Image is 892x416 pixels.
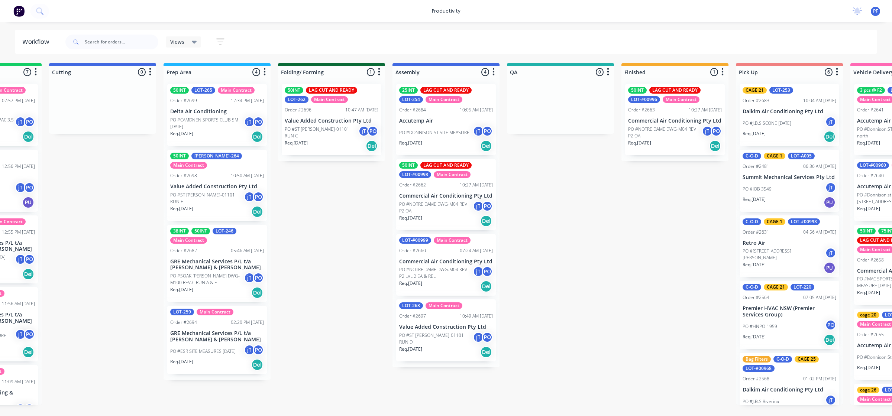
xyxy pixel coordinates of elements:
[399,259,493,265] p: Commercial Air Conditioning Pty Ltd
[743,120,791,127] p: PO #J.B.S SCONE [DATE]
[22,38,53,46] div: Workflow
[482,201,493,212] div: PO
[743,174,836,181] p: Summit Mechanical Services Pty Ltd
[480,346,492,358] div: Del
[251,359,263,371] div: Del
[740,215,839,277] div: C-O-DCAGE 1LOT-#00993Order #263104:56 AM [DATE]Retro AirPO #[STREET_ADDRESS][PERSON_NAME]jTReq.[D...
[764,218,785,225] div: CAGE 1
[399,201,473,214] p: PO #NOTRE DAME DWG-M04 REV P2 OA
[803,97,836,104] div: 10:04 AM [DATE]
[170,273,244,286] p: PO #SOAK [PERSON_NAME] DWG-M100 REV-C RUN A & E
[253,344,264,355] div: PO
[743,376,769,382] div: Order #2568
[434,237,471,244] div: Main Contract
[857,257,884,263] div: Order #2658
[857,107,884,113] div: Order #2641
[22,131,34,143] div: Del
[345,107,378,113] div: 10:47 AM [DATE]
[170,172,197,179] div: Order #2698
[420,87,472,94] div: LAG CUT AND READY
[743,87,767,94] div: CAGE 21
[628,96,660,103] div: LOT-#00996
[244,191,255,202] div: jT
[743,163,769,170] div: Order #2481
[399,118,493,124] p: Accutemp Air
[197,309,233,315] div: Main Contract
[663,96,699,103] div: Main Contract
[628,140,651,146] p: Req. [DATE]
[649,87,701,94] div: LAG CUT AND READY
[231,172,264,179] div: 10:50 AM [DATE]
[857,228,876,234] div: 50INT
[399,266,473,280] p: PO #NOTRE DAME DWG-M04 REV P2 LVL 2 EA & REL
[791,284,814,290] div: LOT-220
[170,309,194,315] div: LOT-259
[170,192,244,205] p: PO #ST [PERSON_NAME]-01101 RUN E
[399,313,426,319] div: Order #2697
[15,403,26,415] div: jT
[191,87,215,94] div: LOT-265
[743,186,772,192] p: PO #JOB 3549
[231,319,264,326] div: 02:20 PM [DATE]
[167,225,267,302] div: 38INT50INTLOT-246Main ContractOrder #268205:46 AM [DATE]GRE Mechanical Services P/L t/a [PERSON_N...
[396,84,496,155] div: 25INTLAG CUT AND READYLOT-254Main ContractOrder #268410:05 AM [DATE]Accutemp AirPO #DONNISON ST S...
[428,6,464,17] div: productivity
[399,162,418,169] div: 50INT
[15,329,26,340] div: jT
[15,254,26,265] div: jT
[167,306,267,374] div: LOT-259Main ContractOrder #269402:20 PM [DATE]GRE Mechanical Services P/L t/a [PERSON_NAME] & [PE...
[857,205,880,212] p: Req. [DATE]
[743,248,825,261] p: PO #[STREET_ADDRESS][PERSON_NAME]
[857,387,879,393] div: cage 26
[628,107,655,113] div: Order #2663
[743,97,769,104] div: Order #2683
[24,116,35,127] div: PO
[282,84,381,155] div: 50INTLAG CUT AND READYLOT-262Main ContractOrder #269610:47 AM [DATE]Value Added Construction Pty ...
[170,228,189,234] div: 38INT
[2,378,35,385] div: 11:09 AM [DATE]
[170,319,197,326] div: Order #2694
[743,229,769,235] div: Order #2631
[803,376,836,382] div: 01:02 PM [DATE]
[213,228,236,234] div: LOT-246
[311,96,348,103] div: Main Contract
[857,364,880,371] p: Req. [DATE]
[2,300,35,307] div: 11:56 AM [DATE]
[399,215,422,221] p: Req. [DATE]
[85,35,158,49] input: Search for orders...
[628,126,702,139] p: PO #NOTRE DAME DWG-M04 REV P2 OA
[399,87,418,94] div: 25INT
[434,171,471,178] div: Main Contract
[366,140,378,152] div: Del
[743,261,766,268] p: Req. [DATE]
[170,153,189,159] div: 50INT
[426,302,462,309] div: Main Contract
[2,229,35,235] div: 12:55 PM [DATE]
[857,87,885,94] div: 3 pcs @ F2
[399,346,422,352] p: Req. [DATE]
[244,116,255,127] div: jT
[170,247,197,254] div: Order #2682
[396,234,496,296] div: LOT-#00999Main ContractOrder #266007:24 AM [DATE]Commercial Air Conditioning Pty LtdPO #NOTRE DAM...
[803,229,836,235] div: 04:56 AM [DATE]
[170,330,264,343] p: GRE Mechanical Services P/L t/a [PERSON_NAME] & [PERSON_NAME]
[473,126,484,137] div: jT
[24,254,35,265] div: PO
[358,126,369,137] div: jT
[15,182,26,193] div: jT
[170,162,207,169] div: Main Contract
[628,87,647,94] div: 50INT
[399,182,426,188] div: Order #2662
[170,259,264,271] p: GRE Mechanical Services P/L t/a [PERSON_NAME] & [PERSON_NAME]
[22,346,34,358] div: Del
[399,237,431,244] div: LOT-#00999
[170,108,264,115] p: Delta Air Conditioning
[24,182,35,193] div: PO
[399,129,469,136] p: PO #DONNISON ST SITE MEASURE
[788,218,820,225] div: LOT-#00993
[2,163,35,170] div: 12:56 PM [DATE]
[482,126,493,137] div: PO
[460,107,493,113] div: 10:05 AM [DATE]
[625,84,725,155] div: 50INTLAG CUT AND READYLOT-#00996Main ContractOrder #266310:27 AM [DATE]Commercial Air Conditionin...
[460,247,493,254] div: 07:24 AM [DATE]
